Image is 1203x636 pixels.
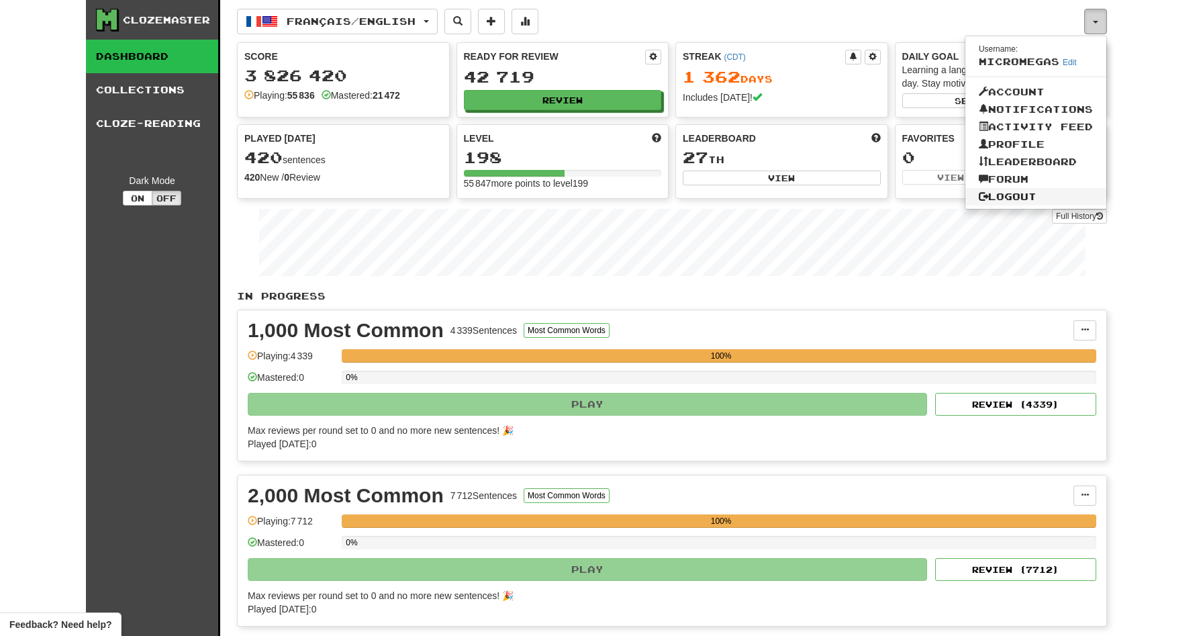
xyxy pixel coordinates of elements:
button: On [123,191,152,206]
a: Dashboard [86,40,218,73]
span: Level [464,132,494,145]
div: 198 [464,149,662,166]
p: In Progress [237,289,1107,303]
a: Leaderboard [965,153,1106,171]
button: Review (7712) [935,558,1096,581]
strong: 55 836 [287,90,315,101]
a: Profile [965,136,1106,153]
div: Dark Mode [96,174,208,187]
a: Edit [1063,58,1077,67]
div: Favorites [902,132,1100,145]
a: Forum [965,171,1106,188]
span: microMEGAS [979,56,1059,67]
button: More stats [512,9,538,34]
div: Mastered: 0 [248,536,335,558]
strong: 0 [284,172,289,183]
div: 2,000 Most Common [248,486,444,506]
div: 100% [346,349,1096,363]
button: Off [152,191,181,206]
strong: 420 [244,172,260,183]
div: New / Review [244,171,442,184]
button: Review [464,90,662,110]
span: Played [DATE] [244,132,316,145]
span: This week in points, UTC [871,132,881,145]
div: Mastered: 0 [248,371,335,393]
strong: 21 472 [373,90,400,101]
div: Playing: [244,89,315,102]
div: Mastered: [322,89,400,102]
span: 1 362 [683,67,740,86]
button: Most Common Words [524,488,610,503]
a: Full History [1052,209,1107,224]
button: Français/English [237,9,438,34]
button: Most Common Words [524,323,610,338]
div: Ready for Review [464,50,646,63]
a: Activity Feed [965,118,1106,136]
button: View [683,171,881,185]
span: 27 [683,148,708,167]
span: Played [DATE]: 0 [248,604,316,615]
div: 3 826 420 [244,67,442,84]
div: Daily Goal [902,50,1100,63]
span: Score more points to level up [652,132,661,145]
div: sentences [244,149,442,167]
div: 42 719 [464,69,662,85]
span: Français / English [287,15,416,27]
button: Seta dailygoal [902,93,1100,108]
button: Search sentences [444,9,471,34]
button: View [902,170,1000,185]
a: Cloze-Reading [86,107,218,140]
small: Username: [979,44,1018,54]
div: Streak [683,50,845,63]
div: Playing: 4 339 [248,349,335,371]
div: Day s [683,69,881,86]
div: 1,000 Most Common [248,320,444,340]
span: Played [DATE]: 0 [248,439,316,449]
div: Playing: 7 712 [248,514,335,537]
button: Play [248,393,927,416]
a: Notifications [965,101,1106,118]
a: Logout [965,188,1106,206]
div: 4 339 Sentences [450,324,517,337]
span: Open feedback widget [9,618,111,631]
button: Review (4339) [935,393,1096,416]
span: 420 [244,148,283,167]
div: 7 712 Sentences [450,489,517,502]
div: 100% [346,514,1096,528]
div: Score [244,50,442,63]
div: Clozemaster [123,13,210,27]
a: Collections [86,73,218,107]
div: th [683,149,881,167]
button: Play [248,558,927,581]
div: Includes [DATE]! [683,91,881,104]
div: 0 [902,149,1100,166]
div: Max reviews per round set to 0 and no more new sentences! 🎉 [248,589,1088,602]
a: (CDT) [724,52,745,62]
span: Leaderboard [683,132,756,145]
a: Account [965,83,1106,101]
div: Learning a language requires practice every day. Stay motivated! [902,63,1100,90]
button: Add sentence to collection [478,9,505,34]
div: 55 847 more points to level 199 [464,177,662,190]
div: Max reviews per round set to 0 and no more new sentences! 🎉 [248,424,1088,437]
